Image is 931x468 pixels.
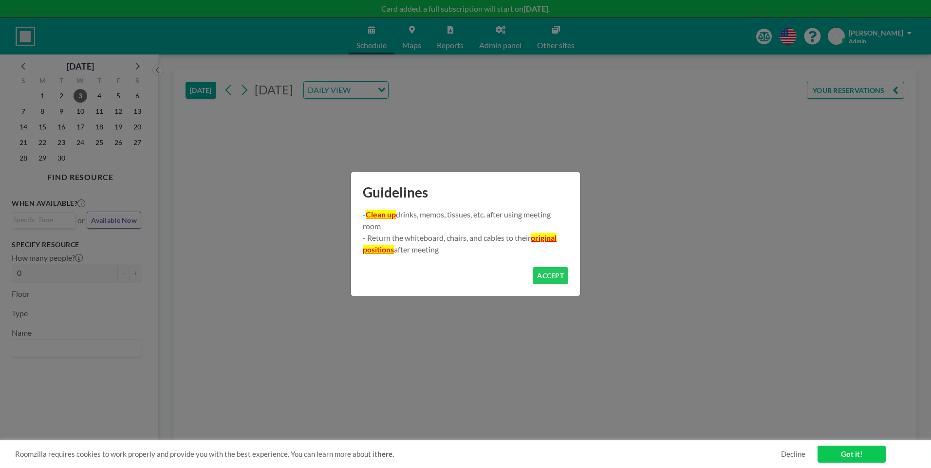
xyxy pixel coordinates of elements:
[377,450,394,458] a: here.
[533,267,568,284] button: ACCEPT
[351,172,580,209] h1: Guidelines
[818,446,886,463] a: Got it!
[363,232,568,255] p: - Return the whiteboard, chairs, and cables to their after meeting
[15,450,781,459] span: Roomzilla requires cookies to work properly and provide you with the best experience. You can lea...
[366,210,396,219] u: Clean up
[363,209,568,232] p: - drinks, memos, tissues, etc. after using meeting room
[781,450,805,459] a: Decline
